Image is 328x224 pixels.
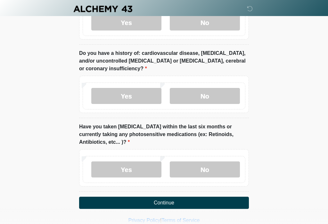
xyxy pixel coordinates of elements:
label: Do you have a history of: cardiovascular disease, [MEDICAL_DATA], and/or uncontrolled [MEDICAL_DA... [79,49,249,73]
label: No [170,14,240,30]
label: Yes [91,14,161,30]
a: Privacy Policy [128,218,160,223]
label: No [170,88,240,104]
a: Terms of Service [161,218,200,223]
img: Alchemy 43 Logo [73,5,133,13]
a: | [160,218,161,223]
label: Have you taken [MEDICAL_DATA] within the last six months or currently taking any photosensitive m... [79,123,249,146]
label: Yes [91,161,161,177]
label: Yes [91,88,161,104]
button: Continue [79,197,249,209]
label: No [170,161,240,177]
